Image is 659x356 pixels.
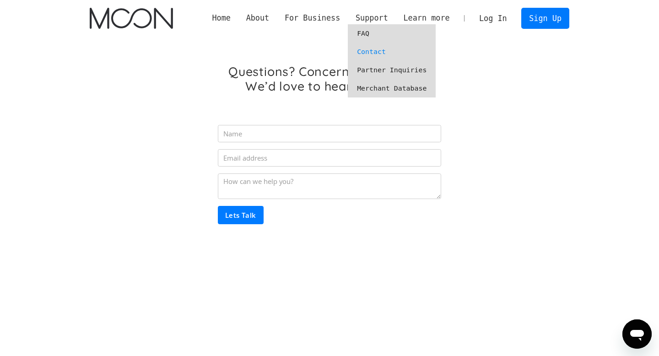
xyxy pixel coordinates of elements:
a: Contact [348,43,436,61]
a: Log In [471,8,514,28]
nav: Support [348,24,436,97]
input: Lets Talk [218,206,264,224]
img: Moon Logo [90,8,173,29]
div: Support [356,12,388,24]
input: Email address [218,149,441,167]
div: Support [348,12,395,24]
a: home [90,8,173,29]
div: For Business [285,12,340,24]
div: About [238,12,277,24]
input: Name [218,125,441,142]
div: About [246,12,270,24]
iframe: Button to launch messaging window [622,319,652,349]
div: Learn more [403,12,449,24]
div: For Business [277,12,348,24]
div: Learn more [396,12,458,24]
form: Email Form [218,119,441,224]
a: Sign Up [521,8,569,28]
a: FAQ [348,24,436,43]
a: Partner Inquiries [348,61,436,79]
a: Home [205,12,238,24]
a: Merchant Database [348,79,436,97]
h1: Questions? Concerns? Feedback? We’d love to hear from you! [218,64,441,93]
